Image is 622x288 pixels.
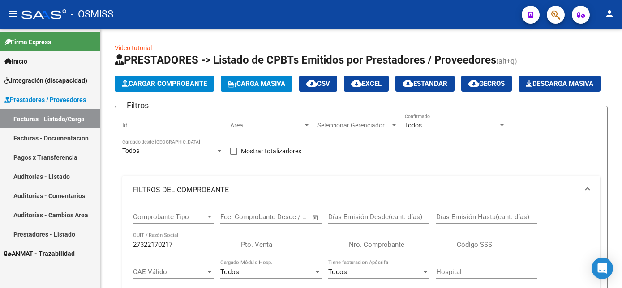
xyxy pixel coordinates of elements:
[351,80,382,88] span: EXCEL
[526,80,593,88] span: Descarga Masiva
[328,268,347,276] span: Todos
[241,146,301,157] span: Mostrar totalizadores
[299,76,337,92] button: CSV
[122,80,207,88] span: Cargar Comprobante
[122,176,600,204] mat-expansion-panel-header: FILTROS DEL COMPROBANTE
[133,185,579,195] mat-panel-title: FILTROS DEL COMPROBANTE
[220,268,239,276] span: Todos
[4,249,75,258] span: ANMAT - Trazabilidad
[4,56,27,66] span: Inicio
[395,76,455,92] button: Estandar
[403,80,447,88] span: Estandar
[133,213,206,221] span: Comprobante Tipo
[4,76,87,85] span: Integración (discapacidad)
[468,80,505,88] span: Gecros
[7,8,18,19] mat-icon: menu
[311,212,321,223] button: Open calendar
[122,147,139,154] span: Todos
[351,78,362,89] mat-icon: cloud_download
[115,76,214,92] button: Cargar Comprobante
[122,99,153,112] h3: Filtros
[221,76,292,92] button: Carga Masiva
[115,54,496,66] span: PRESTADORES -> Listado de CPBTs Emitidos por Prestadores / Proveedores
[4,37,51,47] span: Firma Express
[461,76,512,92] button: Gecros
[405,122,422,129] span: Todos
[604,8,615,19] mat-icon: person
[519,76,601,92] app-download-masive: Descarga masiva de comprobantes (adjuntos)
[115,44,152,51] a: Video tutorial
[230,122,303,129] span: Area
[344,76,389,92] button: EXCEL
[220,213,257,221] input: Fecha inicio
[592,258,613,279] div: Open Intercom Messenger
[468,78,479,89] mat-icon: cloud_download
[228,80,285,88] span: Carga Masiva
[403,78,413,89] mat-icon: cloud_download
[519,76,601,92] button: Descarga Masiva
[71,4,113,24] span: - OSMISS
[4,95,86,105] span: Prestadores / Proveedores
[496,57,517,65] span: (alt+q)
[133,268,206,276] span: CAE Válido
[306,80,330,88] span: CSV
[265,213,308,221] input: Fecha fin
[317,122,390,129] span: Seleccionar Gerenciador
[306,78,317,89] mat-icon: cloud_download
